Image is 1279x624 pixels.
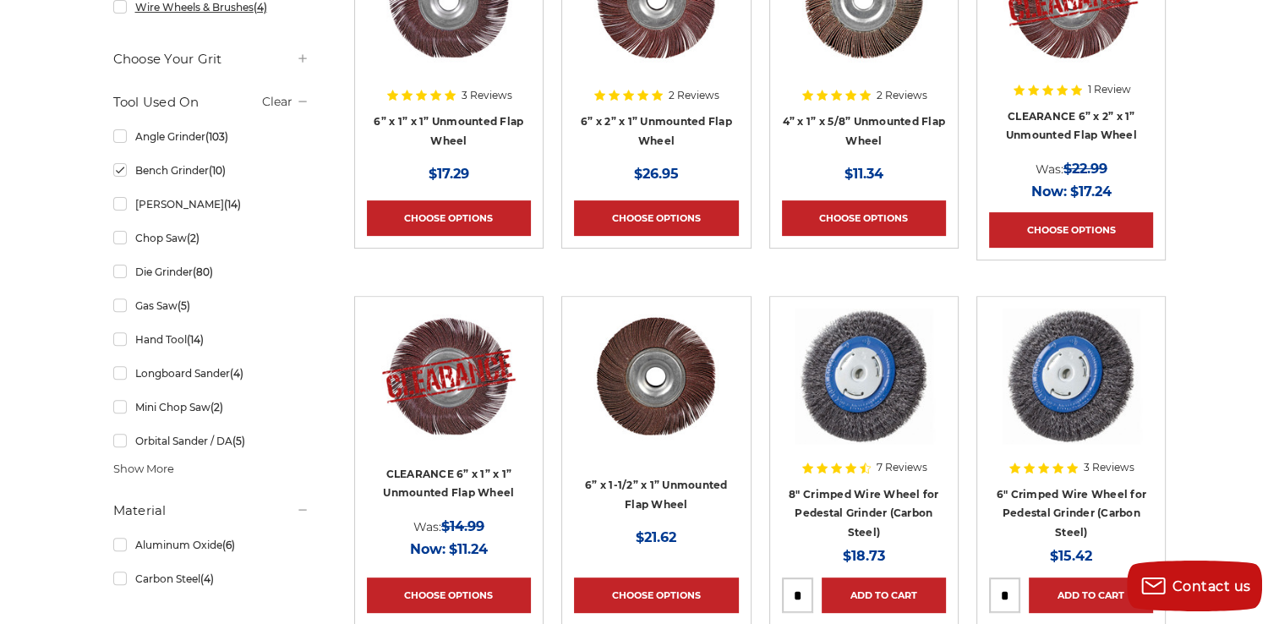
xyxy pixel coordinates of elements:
a: Longboard Sander(4) [113,359,309,388]
img: 6" Crimped Wire Wheel for Pedestal Grinder [1000,309,1142,444]
a: 6" x 1.5" x 1" unmounted flap wheel [574,309,738,473]
h5: Choose Your Grit [113,49,309,69]
span: (5) [177,299,189,312]
span: $11.24 [449,541,488,557]
span: (14) [186,333,203,346]
span: $18.73 [843,548,885,564]
span: (4) [200,572,213,585]
span: Now: [410,541,445,557]
a: Show More [113,461,174,476]
span: 3 Reviews [462,90,512,101]
a: CLEARANCE 6” x 1” x 1” Unmounted Flap Wheel [367,309,531,473]
a: Orbital Sander / DA(5) [113,426,309,456]
a: CLEARANCE 6” x 2” x 1” Unmounted Flap Wheel [1006,110,1137,142]
a: 4” x 1” x 5/8” Unmounted Flap Wheel [783,115,945,147]
span: (14) [223,198,240,211]
span: 2 Reviews [877,90,927,101]
a: 6" Crimped Wire Wheel for Pedestal Grinder [989,309,1153,473]
span: $22.99 [1063,161,1107,177]
span: $11.34 [844,166,883,182]
a: Carbon Steel(4) [113,564,309,594]
a: Mini Chop Saw(2) [113,392,309,422]
a: Die Grinder(80) [113,257,309,287]
a: [PERSON_NAME](14) [113,189,309,219]
span: $26.95 [634,166,679,182]
div: Was: [367,515,531,538]
a: 6” x 1-1/2” x 1” Unmounted Flap Wheel [585,479,728,511]
a: Hand Tool(14) [113,325,309,354]
span: (4) [253,1,266,14]
a: Angle Grinder(103) [113,122,309,151]
a: Clear [262,94,292,109]
span: (103) [205,130,227,143]
a: Add to Cart [1029,577,1153,613]
span: Now: [1031,183,1067,200]
span: (2) [210,401,222,413]
span: $15.42 [1050,548,1092,564]
span: $14.99 [441,518,484,534]
span: Show More [113,461,174,478]
a: Choose Options [782,200,946,236]
span: (5) [232,435,244,447]
button: Contact us [1127,561,1262,611]
a: Bench Grinder(10) [113,156,309,185]
h5: Tool Used On [113,92,309,112]
a: Chop Saw(2) [113,223,309,253]
a: Add to Cart [822,577,946,613]
a: Choose Options [574,200,738,236]
a: Choose Options [367,200,531,236]
img: 8" Crimped Wire Wheel for Pedestal Grinder [793,309,935,444]
span: 2 Reviews [669,90,719,101]
span: (6) [221,539,234,551]
span: $21.62 [636,529,676,545]
a: 8" Crimped Wire Wheel for Pedestal Grinder (Carbon Steel) [789,488,938,539]
a: Choose Options [989,212,1153,248]
h5: Material [113,501,309,521]
span: (10) [208,164,225,177]
span: (4) [229,367,243,380]
a: Choose Options [367,577,531,613]
a: 6” x 1” x 1” Unmounted Flap Wheel [374,115,523,147]
div: Tool Used On Clear [113,92,309,112]
a: Choose Options [574,577,738,613]
a: 6" Crimped Wire Wheel for Pedestal Grinder (Carbon Steel) [997,488,1146,539]
span: Contact us [1172,578,1251,594]
img: 6" x 1.5" x 1" unmounted flap wheel [588,309,724,444]
span: (80) [192,265,212,278]
a: Aluminum Oxide(6) [113,530,309,560]
a: 8" Crimped Wire Wheel for Pedestal Grinder [782,309,946,473]
span: $17.24 [1070,183,1112,200]
a: 6” x 2” x 1” Unmounted Flap Wheel [581,115,732,147]
img: CLEARANCE 6” x 1” x 1” Unmounted Flap Wheel [381,309,517,444]
div: Was: [989,157,1153,180]
span: (2) [186,232,199,244]
a: Gas Saw(5) [113,291,309,320]
span: $17.29 [429,166,469,182]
